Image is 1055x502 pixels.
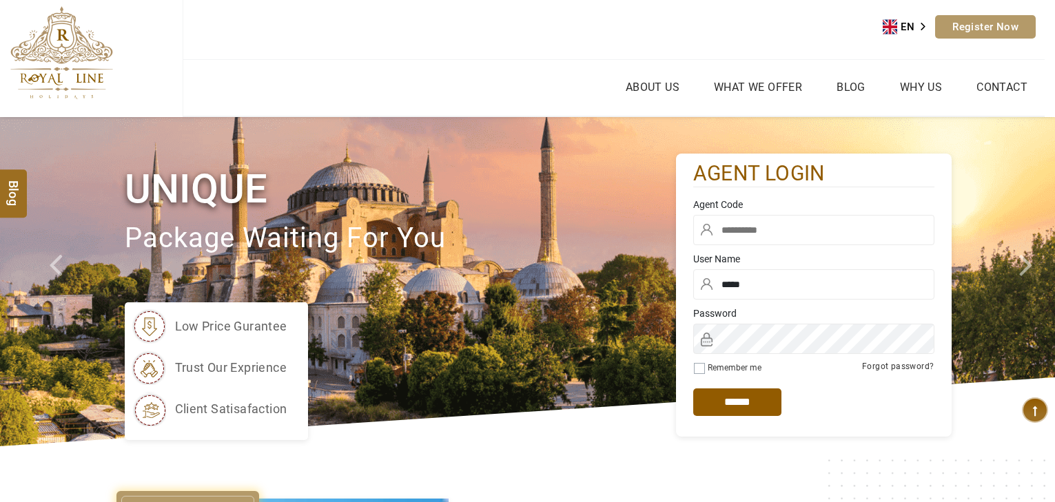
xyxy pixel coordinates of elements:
[125,163,676,215] h1: Unique
[132,351,287,385] li: trust our exprience
[708,363,761,373] label: Remember me
[10,6,113,99] img: The Royal Line Holidays
[883,17,935,37] div: Language
[693,160,934,187] h2: agent login
[5,180,23,192] span: Blog
[32,117,85,446] a: Check next prev
[693,198,934,211] label: Agent Code
[693,252,934,266] label: User Name
[132,392,287,426] li: client satisafaction
[125,216,676,262] p: package waiting for you
[862,362,934,371] a: Forgot password?
[935,15,1036,39] a: Register Now
[132,309,287,344] li: low price gurantee
[1002,117,1055,446] a: Check next image
[710,77,806,97] a: What we Offer
[883,17,935,37] aside: Language selected: English
[833,77,869,97] a: Blog
[897,77,945,97] a: Why Us
[973,77,1031,97] a: Contact
[883,17,935,37] a: EN
[693,306,934,320] label: Password
[622,77,683,97] a: About Us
